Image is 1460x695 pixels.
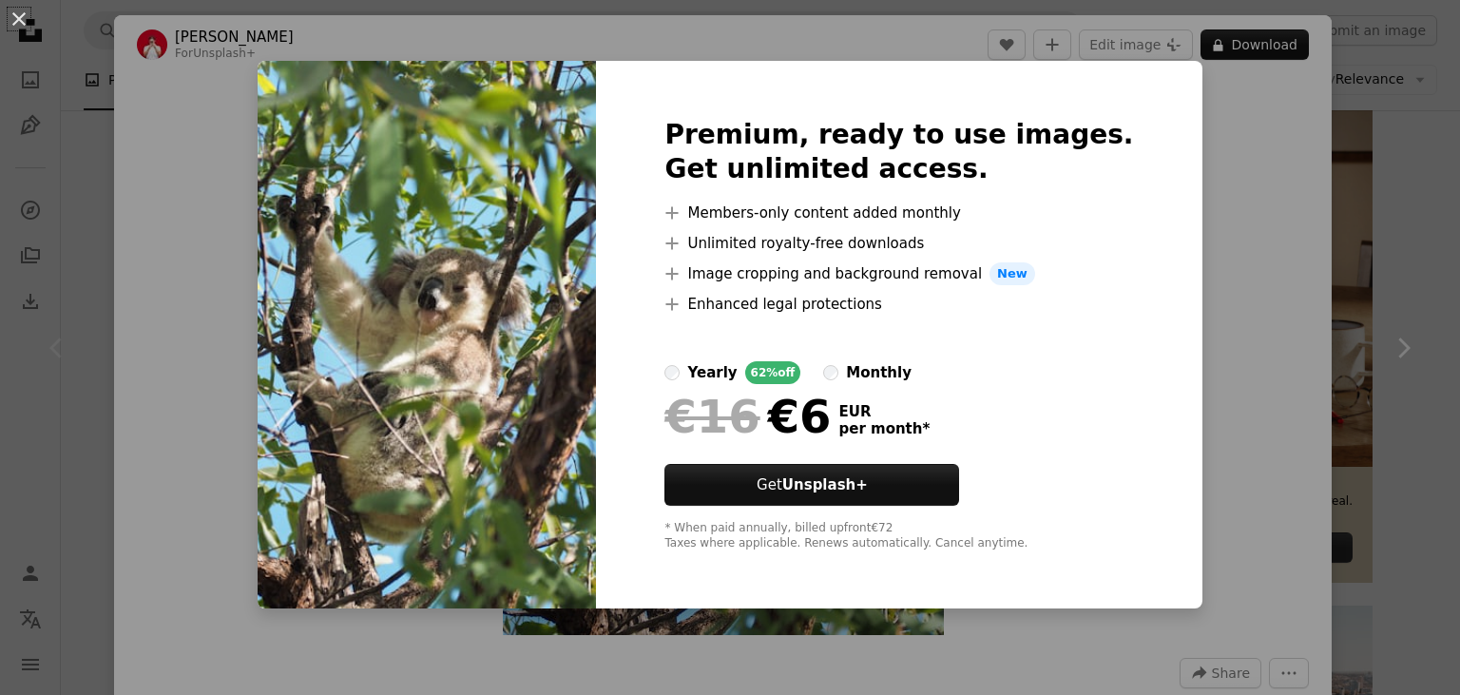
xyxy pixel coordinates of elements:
li: Unlimited royalty-free downloads [664,232,1133,255]
strong: Unsplash+ [782,476,868,493]
li: Image cropping and background removal [664,262,1133,285]
div: €6 [664,392,831,441]
div: 62% off [745,361,801,384]
button: GetUnsplash+ [664,464,959,506]
input: monthly [823,365,838,380]
li: Enhanced legal protections [664,293,1133,316]
div: monthly [846,361,912,384]
span: €16 [664,392,759,441]
div: yearly [687,361,737,384]
h2: Premium, ready to use images. Get unlimited access. [664,118,1133,186]
img: premium_photo-1666983888610-2362b2433009 [258,61,596,608]
span: EUR [838,403,930,420]
li: Members-only content added monthly [664,202,1133,224]
div: * When paid annually, billed upfront €72 Taxes where applicable. Renews automatically. Cancel any... [664,521,1133,551]
span: New [989,262,1035,285]
input: yearly62%off [664,365,680,380]
span: per month * [838,420,930,437]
